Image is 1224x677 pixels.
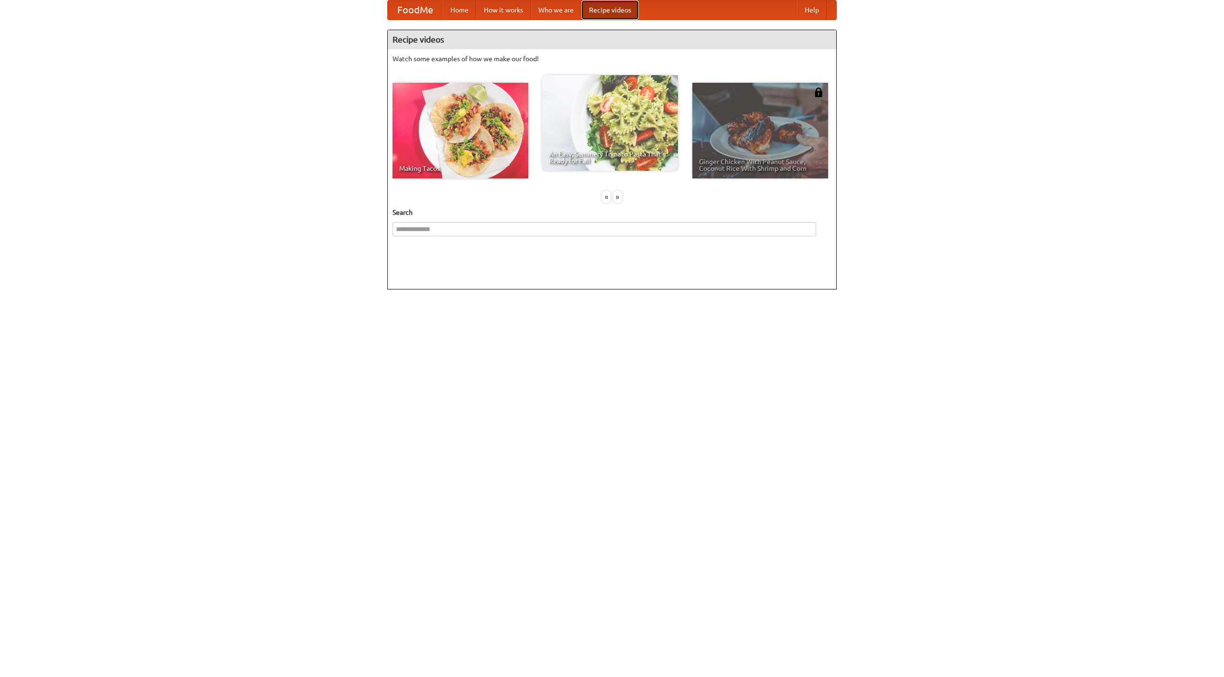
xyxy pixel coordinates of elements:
a: Recipe videos [581,0,639,20]
p: Watch some examples of how we make our food! [393,54,831,64]
a: FoodMe [388,0,443,20]
span: An Easy, Summery Tomato Pasta That's Ready for Fall [549,151,671,164]
a: Who we are [531,0,581,20]
img: 483408.png [814,88,823,97]
div: « [602,191,611,203]
div: » [613,191,622,203]
span: Making Tacos [399,165,522,172]
h5: Search [393,208,831,217]
h4: Recipe videos [388,30,836,49]
a: An Easy, Summery Tomato Pasta That's Ready for Fall [542,75,678,171]
a: Help [797,0,827,20]
a: Making Tacos [393,83,528,178]
a: Home [443,0,476,20]
a: How it works [476,0,531,20]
